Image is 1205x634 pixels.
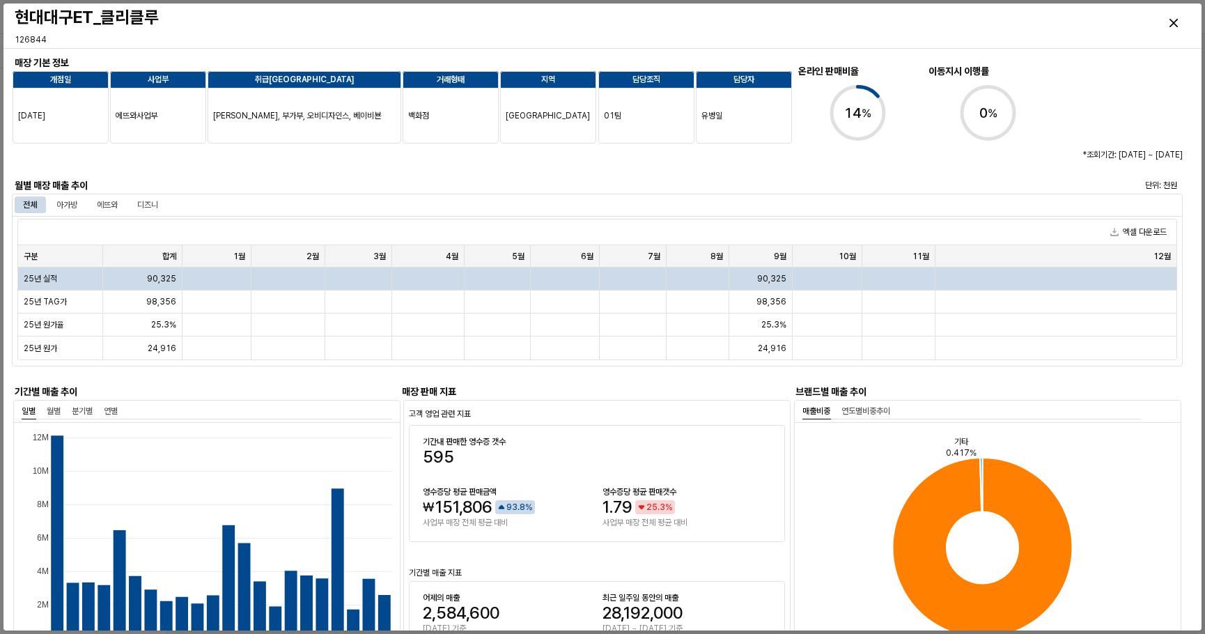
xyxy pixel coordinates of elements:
span: , [650,603,653,623]
h3: 현대대구ET_클리클루 [15,8,894,27]
text: 14 [844,105,871,121]
span: 25년 원가율 [24,319,64,330]
span: 1월 [233,251,245,262]
div: 연도별비중추이 [841,403,890,419]
span: 28,192,000 [602,605,683,621]
span: . [518,502,520,512]
p: [PERSON_NAME], 부가부, 오비디자인스, 베이비뵨 [213,109,396,122]
strong: 거래형태 [437,75,465,84]
h6: 브랜드별 매출 추이 [795,385,1180,398]
h6: 매장 기본 정보 [15,56,692,69]
span: 25.3% [761,319,786,330]
strong: 담당자 [733,75,754,84]
span: 25 [646,502,658,512]
p: *조회기간: [DATE] ~ [DATE] [890,148,1183,161]
span: 25.3% [151,319,176,330]
span: 구분 [24,251,38,262]
div: Progress circle [798,85,917,141]
div: 아가방 [48,196,86,213]
span: 2,584,600 [423,605,499,621]
span: 595 [423,449,454,465]
div: 사업부 매장 전체 평균 대비 [423,517,591,528]
p: 단위: 천원 [993,179,1177,192]
span: % [525,500,532,514]
span: ₩151,806 [423,499,492,516]
span: 2 [423,603,432,623]
span: 4월 [446,251,458,262]
div: [DATE] ~ [DATE] 기준 [602,623,771,634]
span: 5월 [512,251,524,262]
p: [GEOGRAPHIC_DATA] [506,109,591,122]
span: 595 [423,447,454,467]
div: 아가방 [56,196,77,213]
div: 디즈니 [129,196,166,213]
span: , [459,497,462,517]
span: 9월 [774,251,786,262]
div: 연별 [98,403,118,419]
tspan: % [862,107,871,120]
span: 90,325 [757,273,786,284]
p: [DATE] [18,109,103,122]
div: 연별 [104,403,118,419]
div: 분기별 [66,403,98,419]
div: 일별 [22,403,41,419]
span: 1.79 [602,499,632,516]
span: 7월 [648,251,660,262]
tspan: % [988,107,997,120]
div: [DATE] 기준 [423,623,591,634]
div: 어제의 매출 [423,592,591,603]
span: 151 [435,497,459,517]
span: 90,325 [147,273,176,284]
span: 25년 실적 [24,273,57,284]
span: , [466,603,469,623]
text: 0 [979,105,997,121]
div: 최근 일주일 동안의 매출 [602,592,771,603]
p: 01팀 [604,109,689,122]
p: 유병일 [701,109,786,122]
span: 2월 [306,251,319,262]
p: 고객 영업 관련 지표 [409,408,623,420]
div: 영수증당 평균 판매금액 [423,486,591,497]
strong: 취급[GEOGRAPHIC_DATA] [255,75,354,84]
h6: 이동지시 이행률 [928,65,1048,77]
span: 600 [469,603,499,623]
span: 합계 [162,251,176,262]
span: 8월 [710,251,723,262]
span: up 93.8% positive trend [497,500,532,514]
span: 24,916 [758,343,786,354]
span: 25년 TAG가 [24,296,67,307]
span: ₩ [423,501,434,513]
p: 126844 [15,33,300,46]
h6: 월별 매장 매출 추이 [15,179,302,192]
strong: 개점일 [50,75,71,84]
span: 3월 [373,251,386,262]
div: 연도별비중추이 [836,403,890,419]
strong: 지역 [541,75,555,84]
span: 98,356 [146,296,176,307]
div: 매출비중 [802,403,830,419]
strong: 담당조직 [632,75,660,84]
div: 사업부 매장 전체 평균 대비 [602,517,771,528]
strong: 사업부 [148,75,169,84]
span: 24,916 [148,343,176,354]
div: 월별 [41,403,66,419]
span: 806 [462,497,492,517]
h6: 온라인 판매비율 [798,65,917,77]
span: 10월 [839,251,856,262]
h6: 매장 판매 지표 [402,385,792,398]
span: . [658,502,660,512]
span: 3 [660,502,665,512]
div: 영수증당 평균 판매갯수 [602,486,771,497]
span: 584 [436,603,466,623]
span: 11월 [912,251,929,262]
span: 79 [613,497,632,517]
div: Progress circle [928,85,1048,141]
span: 6월 [581,251,593,262]
div: 전체 [23,196,37,213]
h6: 기간별 매출 추이 [15,385,204,398]
div: 에뜨와 [88,196,126,213]
div: 월별 [47,403,61,419]
span: 25년 원가 [24,343,57,354]
span: 192 [623,603,650,623]
div: 매출비중 [802,403,836,419]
